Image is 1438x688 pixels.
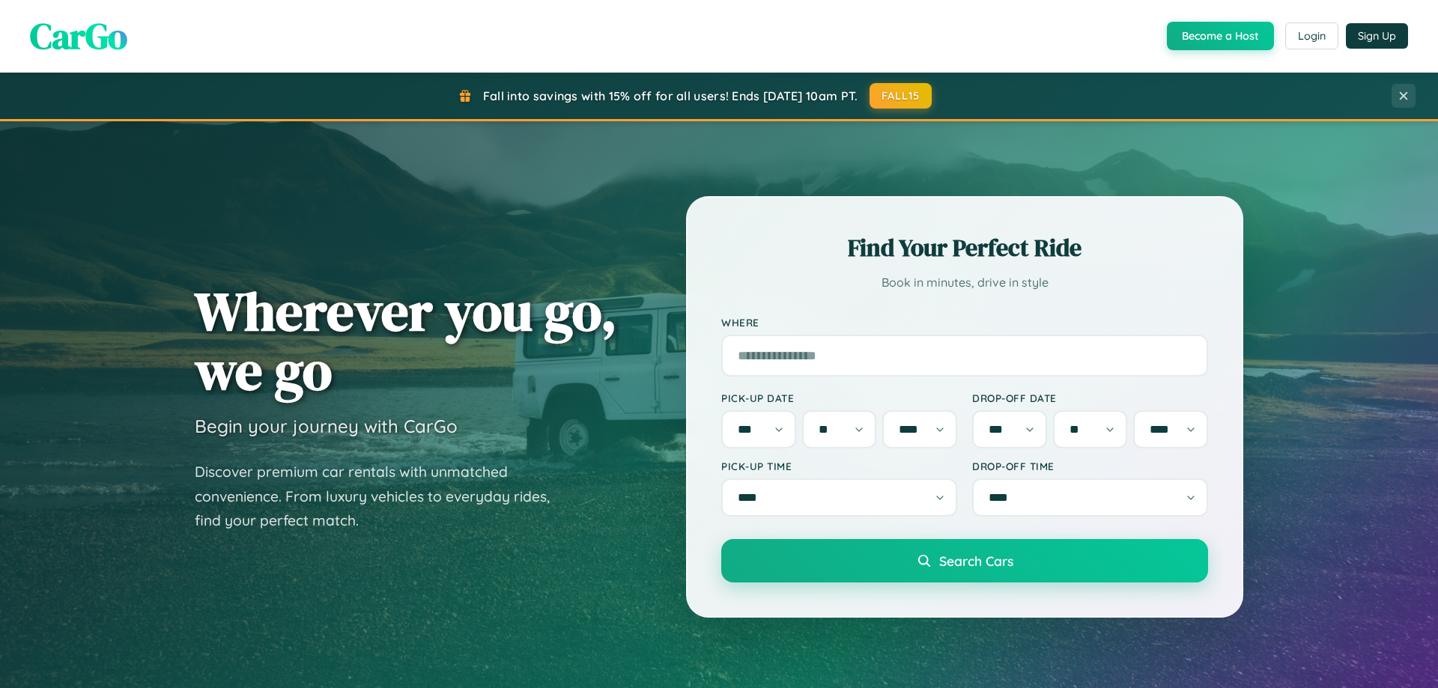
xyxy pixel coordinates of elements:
h3: Begin your journey with CarGo [195,415,458,437]
label: Drop-off Date [972,392,1208,404]
button: Become a Host [1167,22,1274,50]
span: Search Cars [939,552,1013,569]
button: Search Cars [721,539,1208,582]
p: Book in minutes, drive in style [721,272,1208,293]
span: Fall into savings with 15% off for all users! Ends [DATE] 10am PT. [483,88,858,103]
button: Login [1285,22,1338,49]
h2: Find Your Perfect Ride [721,231,1208,264]
label: Drop-off Time [972,460,1208,472]
label: Pick-up Date [721,392,957,404]
p: Discover premium car rentals with unmatched convenience. From luxury vehicles to everyday rides, ... [195,460,569,533]
label: Pick-up Time [721,460,957,472]
label: Where [721,316,1208,329]
span: CarGo [30,11,127,61]
h1: Wherever you go, we go [195,281,617,400]
button: Sign Up [1346,23,1408,49]
button: FALL15 [870,83,932,109]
